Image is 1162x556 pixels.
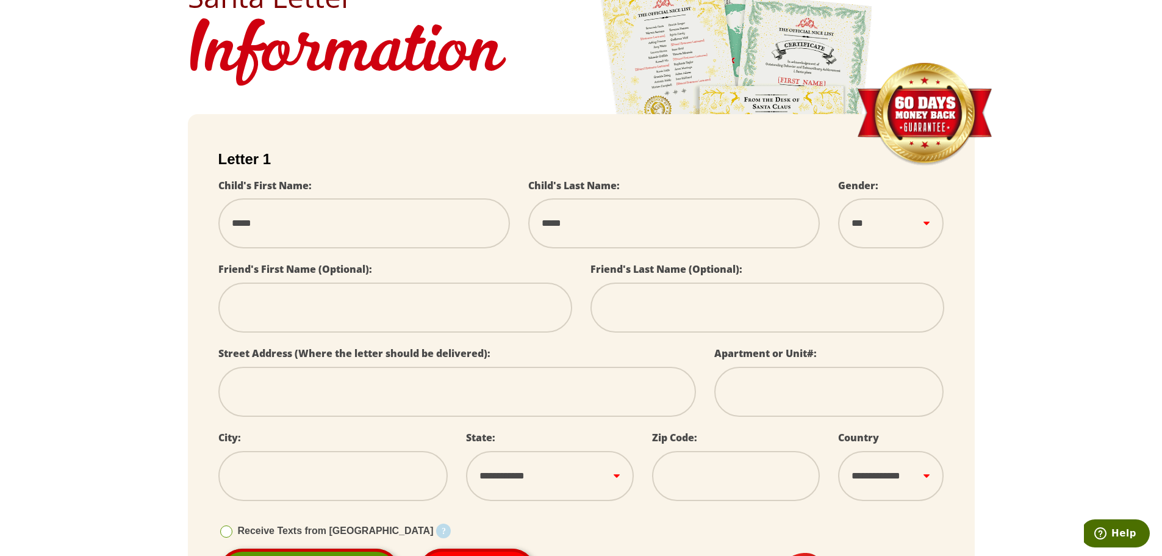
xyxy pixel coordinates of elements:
label: Friend's First Name (Optional): [218,262,372,276]
label: Child's First Name: [218,179,312,192]
span: Receive Texts from [GEOGRAPHIC_DATA] [238,525,434,536]
label: Apartment or Unit#: [714,347,817,360]
label: Child's Last Name: [528,179,620,192]
label: Country [838,431,879,444]
label: Zip Code: [652,431,697,444]
img: Money Back Guarantee [856,62,993,167]
label: City: [218,431,241,444]
label: Gender: [838,179,878,192]
label: Friend's Last Name (Optional): [590,262,742,276]
iframe: Opens a widget where you can find more information [1084,519,1150,550]
label: State: [466,431,495,444]
h1: Information [188,12,975,96]
label: Street Address (Where the letter should be delivered): [218,347,490,360]
h2: Letter 1 [218,151,944,168]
